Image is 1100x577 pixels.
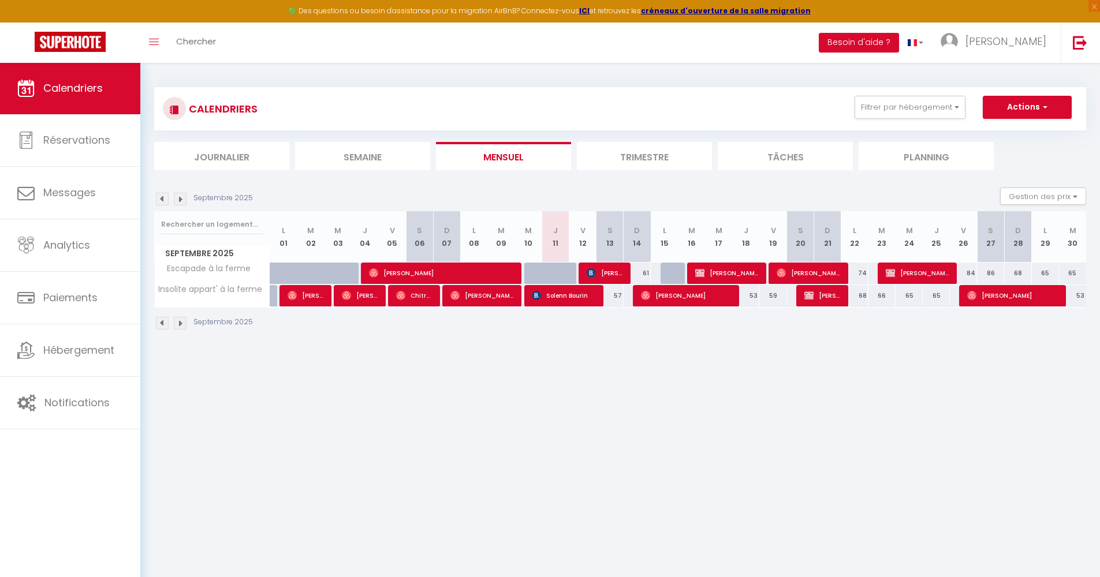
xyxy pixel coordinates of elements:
[1004,263,1031,284] div: 68
[771,225,776,236] abbr: V
[295,142,430,170] li: Semaine
[841,285,868,306] div: 68
[961,225,966,236] abbr: V
[950,263,977,284] div: 84
[596,285,624,306] div: 57
[532,284,595,306] span: Solenn Bourin
[923,285,950,306] div: 65
[804,284,841,306] span: [PERSON_NAME]
[186,96,258,122] h3: CALENDRIERS
[43,133,110,147] span: Réservations
[433,211,460,263] th: 07
[514,211,542,263] th: 10
[580,225,586,236] abbr: V
[325,211,352,263] th: 03
[193,193,253,204] p: Septembre 2025
[406,211,433,263] th: 06
[270,211,297,263] th: 01
[193,317,253,328] p: Septembre 2025
[1073,35,1087,50] img: logout
[167,23,225,63] a: Chercher
[923,211,950,263] th: 25
[607,225,613,236] abbr: S
[759,211,786,263] th: 19
[525,225,532,236] abbr: M
[579,6,590,16] a: ICI
[369,262,514,284] span: [PERSON_NAME]
[988,225,993,236] abbr: S
[487,211,514,263] th: 09
[1000,188,1086,205] button: Gestion des prix
[307,225,314,236] abbr: M
[587,262,623,284] span: [PERSON_NAME]
[663,225,666,236] abbr: L
[577,142,712,170] li: Trimestre
[651,211,678,263] th: 15
[705,211,732,263] th: 17
[967,284,1058,306] span: [PERSON_NAME]
[744,225,748,236] abbr: J
[460,211,487,263] th: 08
[1032,263,1059,284] div: 65
[853,225,856,236] abbr: L
[641,284,732,306] span: [PERSON_NAME]
[396,284,432,306] span: Chitral Majumder
[641,6,811,16] a: créneaux d'ouverture de la salle migration
[352,211,379,263] th: 04
[444,225,450,236] abbr: D
[977,263,1004,284] div: 86
[906,225,913,236] abbr: M
[43,290,98,305] span: Paiements
[624,263,651,284] div: 61
[9,5,44,39] button: Ouvrir le widget de chat LiveChat
[886,262,949,284] span: [PERSON_NAME]
[695,262,759,284] span: [PERSON_NAME]
[43,81,103,95] span: Calendriers
[777,262,840,284] span: [PERSON_NAME]
[553,225,558,236] abbr: J
[156,285,262,294] span: Insolite appart' à la ferme
[282,225,285,236] abbr: L
[155,245,270,262] span: Septembre 2025
[156,263,253,275] span: Escapade à la ferme
[878,225,885,236] abbr: M
[859,142,994,170] li: Planning
[43,238,90,252] span: Analytics
[678,211,705,263] th: 16
[841,211,868,263] th: 22
[977,211,1004,263] th: 27
[732,211,759,263] th: 18
[43,343,114,357] span: Hébergement
[1043,225,1047,236] abbr: L
[44,395,110,410] span: Notifications
[868,285,896,306] div: 66
[1059,211,1086,263] th: 30
[1004,211,1031,263] th: 28
[1032,211,1059,263] th: 29
[787,211,814,263] th: 20
[868,211,896,263] th: 23
[715,225,722,236] abbr: M
[417,225,422,236] abbr: S
[1069,225,1076,236] abbr: M
[718,142,853,170] li: Tâches
[342,284,378,306] span: [PERSON_NAME]
[855,96,965,119] button: Filtrer par hébergement
[634,225,640,236] abbr: D
[624,211,651,263] th: 14
[43,185,96,200] span: Messages
[542,211,569,263] th: 11
[841,263,868,284] div: 74
[819,33,899,53] button: Besoin d'aide ?
[798,225,803,236] abbr: S
[297,211,325,263] th: 02
[759,285,786,306] div: 59
[161,214,263,235] input: Rechercher un logement...
[825,225,830,236] abbr: D
[288,284,324,306] span: [PERSON_NAME]
[363,225,367,236] abbr: J
[732,285,759,306] div: 53
[896,285,923,306] div: 65
[1059,285,1086,306] div: 53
